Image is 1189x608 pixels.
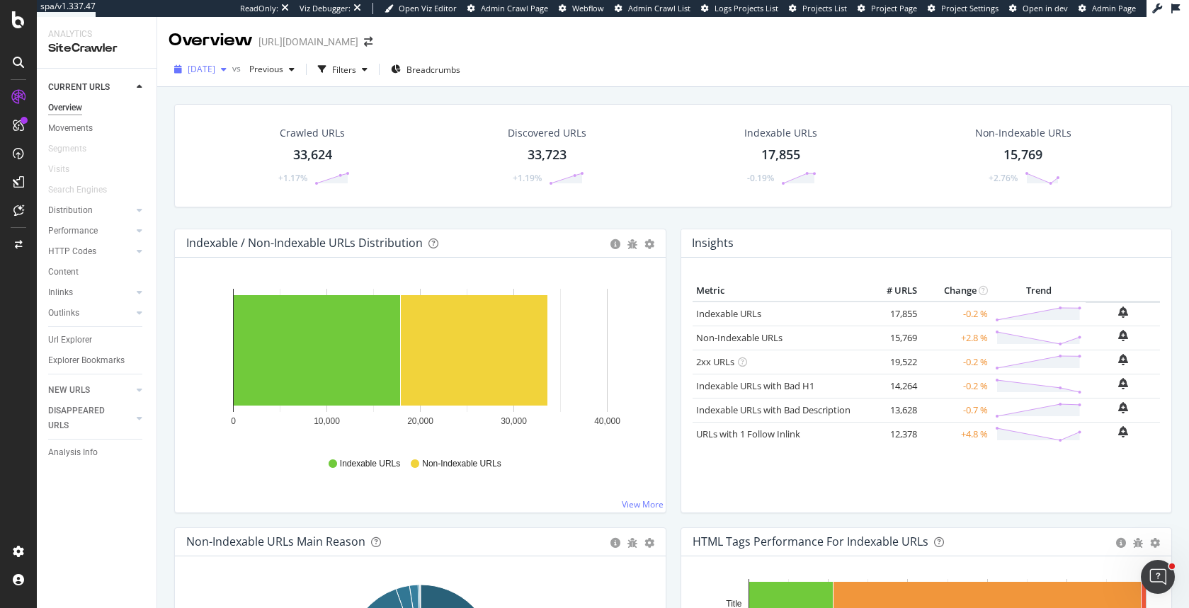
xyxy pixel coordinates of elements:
a: Movements [48,121,147,136]
div: bell-plus [1118,378,1128,389]
div: Content [48,265,79,280]
div: Non-Indexable URLs Main Reason [186,534,365,549]
text: 40,000 [594,416,620,426]
div: 15,769 [1003,146,1042,164]
th: # URLS [864,280,921,302]
td: 12,378 [864,422,921,446]
div: Crawled URLs [280,126,345,140]
div: Indexable / Non-Indexable URLs Distribution [186,236,423,250]
td: +4.8 % [921,422,991,446]
th: Metric [693,280,865,302]
button: Breadcrumbs [385,58,466,81]
span: vs [232,62,244,74]
td: 17,855 [864,302,921,326]
div: Inlinks [48,285,73,300]
span: Non-Indexable URLs [422,458,501,470]
div: Visits [48,162,69,177]
a: Content [48,265,147,280]
a: Admin Crawl Page [467,3,548,14]
a: Performance [48,224,132,239]
span: Project Settings [941,3,999,13]
a: NEW URLS [48,383,132,398]
div: Filters [332,64,356,76]
a: Outlinks [48,306,132,321]
td: +2.8 % [921,326,991,350]
td: -0.2 % [921,302,991,326]
a: Webflow [559,3,604,14]
text: 10,000 [314,416,340,426]
a: Indexable URLs with Bad Description [696,403,850,416]
div: Non-Indexable URLs [975,126,1071,140]
div: NEW URLS [48,383,90,398]
div: Movements [48,121,93,136]
div: bug [627,239,637,249]
a: URLs with 1 Follow Inlink [696,428,800,440]
td: -0.7 % [921,398,991,422]
a: Visits [48,162,84,177]
div: Indexable URLs [744,126,817,140]
a: Analysis Info [48,445,147,460]
th: Trend [991,280,1086,302]
div: Overview [48,101,82,115]
span: Projects List [802,3,847,13]
a: Search Engines [48,183,121,197]
span: Indexable URLs [340,458,400,470]
a: Project Settings [928,3,999,14]
div: 17,855 [761,146,800,164]
a: Project Page [858,3,917,14]
a: View More [622,498,664,510]
a: HTTP Codes [48,244,132,259]
div: circle-info [610,538,620,548]
div: bell-plus [1118,402,1128,413]
div: Analysis Info [48,445,98,460]
a: Indexable URLs with Bad H1 [696,379,814,392]
div: [URL][DOMAIN_NAME] [258,35,358,49]
div: gear [1150,538,1160,548]
div: +1.17% [278,172,307,184]
div: HTML Tags Performance for Indexable URLs [693,534,928,549]
td: -0.2 % [921,374,991,398]
div: Analytics [48,28,145,40]
td: 14,264 [864,374,921,398]
a: Admin Page [1079,3,1136,14]
span: Webflow [572,3,604,13]
a: 2xx URLs [696,355,734,368]
span: Admin Crawl List [628,3,690,13]
button: Previous [244,58,300,81]
td: -0.2 % [921,350,991,374]
svg: A chart. [186,280,654,444]
a: Overview [48,101,147,115]
a: Explorer Bookmarks [48,353,147,368]
span: Breadcrumbs [406,64,460,76]
text: 0 [231,416,236,426]
span: Open in dev [1023,3,1068,13]
a: Indexable URLs [696,307,761,320]
div: ReadOnly: [240,3,278,14]
div: Overview [169,28,253,52]
a: Url Explorer [48,333,147,348]
div: bell-plus [1118,354,1128,365]
a: Distribution [48,203,132,218]
div: circle-info [1116,538,1126,548]
text: 20,000 [407,416,433,426]
iframe: Intercom live chat [1141,560,1175,594]
span: Open Viz Editor [399,3,457,13]
div: DISAPPEARED URLS [48,403,120,433]
a: DISAPPEARED URLS [48,403,132,433]
a: Open Viz Editor [385,3,457,14]
div: Explorer Bookmarks [48,353,125,368]
div: SiteCrawler [48,40,145,57]
text: 30,000 [501,416,527,426]
div: circle-info [610,239,620,249]
div: bell-plus [1118,306,1128,318]
div: HTTP Codes [48,244,96,259]
div: bug [1133,538,1143,548]
div: gear [644,239,654,249]
h4: Insights [692,234,734,253]
td: 13,628 [864,398,921,422]
div: bug [627,538,637,548]
td: 15,769 [864,326,921,350]
span: Admin Page [1092,3,1136,13]
div: bell-plus [1118,330,1128,341]
button: [DATE] [169,58,232,81]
